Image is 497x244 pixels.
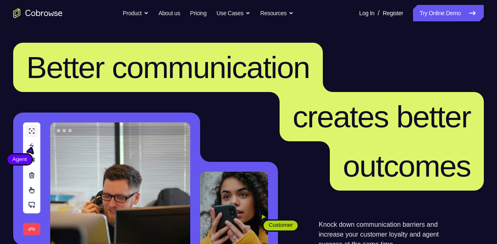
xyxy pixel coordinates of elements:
[413,5,484,21] a: Try Online Demo
[159,5,180,21] a: About us
[217,5,250,21] button: Use Cases
[123,5,149,21] button: Product
[13,8,63,18] a: Go to the home page
[343,149,471,183] span: outcomes
[260,5,294,21] button: Resources
[190,5,206,21] a: Pricing
[383,5,403,21] a: Register
[293,99,471,134] span: creates better
[378,8,379,18] span: /
[26,50,310,85] span: Better communication
[359,5,374,21] a: Log In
